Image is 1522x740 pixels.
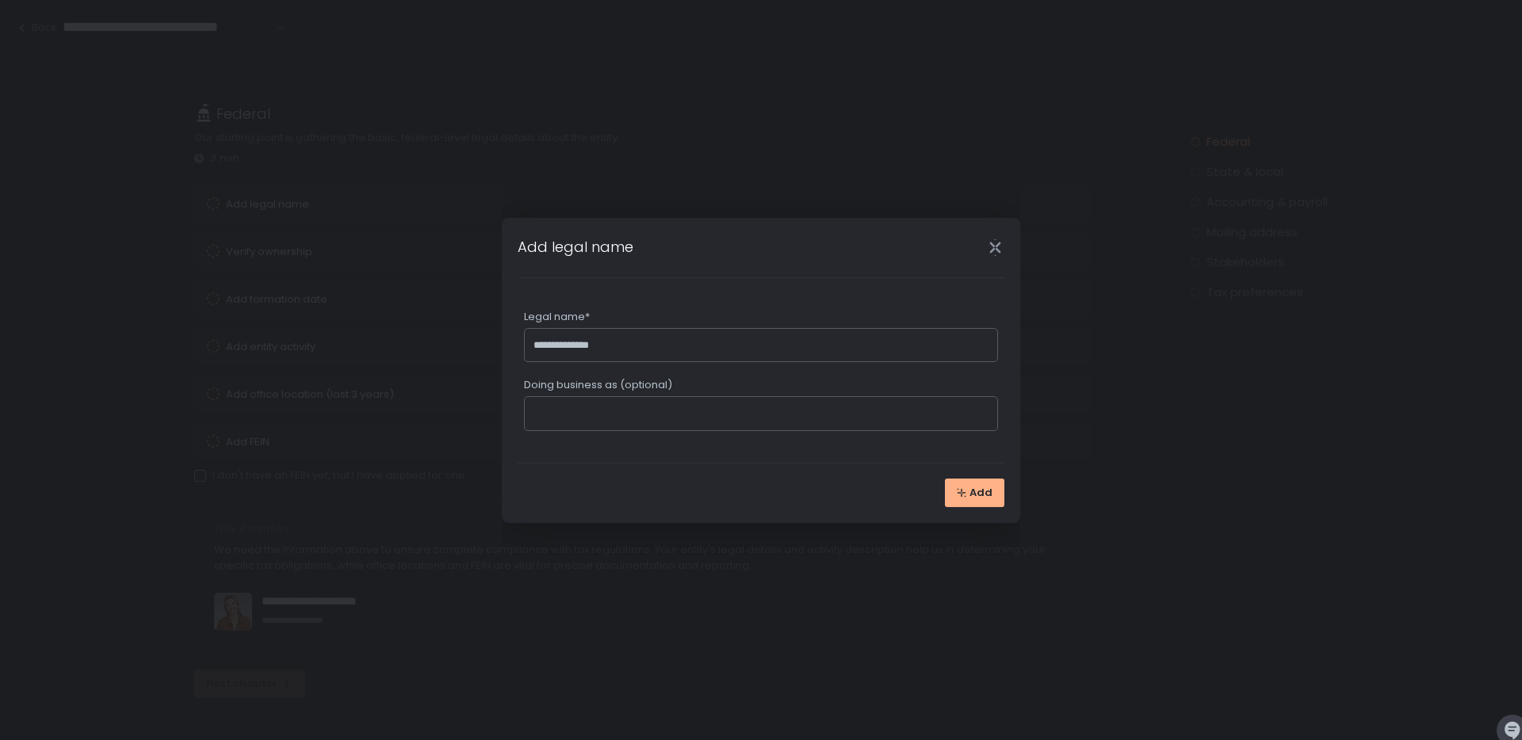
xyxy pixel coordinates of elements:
[518,236,633,257] h1: Add legal name
[524,310,590,324] span: Legal name*
[969,238,1020,257] div: Close
[945,479,1004,507] button: Add
[524,378,672,392] span: Doing business as (optional)
[969,486,992,500] span: Add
